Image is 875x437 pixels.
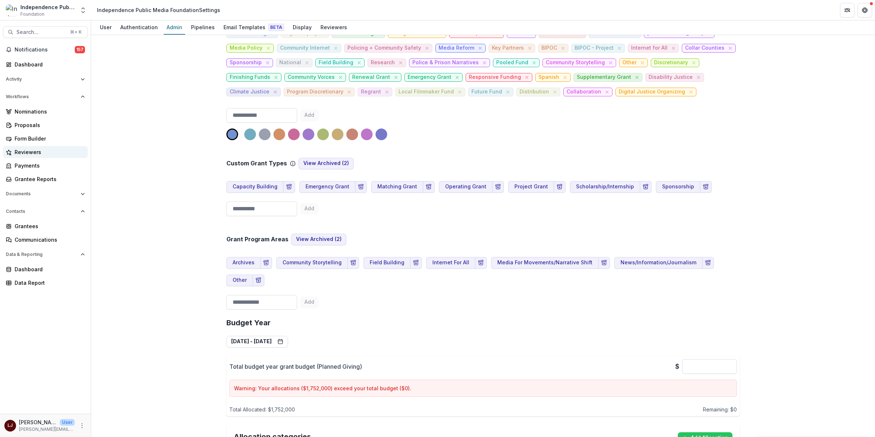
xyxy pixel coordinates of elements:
button: View Archived (2) [291,234,346,245]
div: ⌘ + K [69,28,83,36]
button: close [670,45,677,52]
div: Email Templates [221,22,287,32]
button: Archive Program Area [260,257,272,269]
span: Collar Counties [685,45,724,51]
button: Archives [226,257,261,269]
button: Add [300,203,319,215]
span: Media Reform [439,45,474,51]
button: Field Building [363,257,411,269]
a: Reviewers [318,20,350,35]
button: close [392,74,400,81]
a: Dashboard [3,58,88,70]
button: Search... [3,26,88,38]
button: close [504,88,512,96]
p: [PERSON_NAME][EMAIL_ADDRESS][DOMAIN_NAME] [19,426,75,433]
div: Reviewers [318,22,350,32]
span: Community Internet [280,45,330,51]
a: Payments [3,160,88,172]
button: Sponsorship [656,181,700,193]
h2: Custom Grant Types [226,160,287,167]
button: [DATE] - [DATE] [226,336,288,348]
button: Other [226,275,253,286]
button: close [695,74,702,81]
button: close [526,45,533,52]
button: close [551,88,559,96]
button: close [607,59,614,66]
button: close [272,88,279,96]
button: Partners [840,3,855,18]
span: Other [622,60,637,66]
button: Emergency Grant [299,181,355,193]
div: Grantees [15,222,82,230]
div: User [97,22,114,32]
button: Archive Grant Type [700,181,712,193]
span: BIPOC - Project [575,45,614,51]
div: Admin [164,22,185,32]
button: close [332,45,339,52]
button: Archive Program Area [475,257,487,269]
span: Contacts [6,209,78,214]
span: Data & Reporting [6,252,78,257]
p: Total budget year grant budget (Planned Giving) [229,362,362,371]
button: close [454,74,461,81]
button: close [561,74,569,81]
a: Display [290,20,315,35]
button: Open Contacts [3,206,88,217]
span: Sponsorship [230,60,262,66]
span: Media Policy [230,45,262,51]
p: Warning: Your allocations ($ 1,752,000 ) exceed your total budget ($ 0 ). [234,384,732,392]
button: close [423,45,431,52]
span: Digital Justice Organizing [619,89,685,95]
button: Add [300,296,319,308]
div: Independence Public Media Foundation [20,3,75,11]
a: Grantees [3,220,88,232]
button: close [264,59,271,66]
div: Display [290,22,315,32]
span: Discretionary [654,60,688,66]
span: Disability Justice [649,74,693,80]
button: close [633,74,641,81]
button: Archive Program Area [347,257,359,269]
h2: Grant Program Areas [226,236,288,243]
span: Foundation [20,11,44,18]
button: Archive Grant Type [355,181,367,193]
img: Independence Public Media Foundation [6,4,17,16]
button: close [727,45,734,52]
button: Archive Grant Type [423,181,435,193]
button: Archive Grant Type [492,181,504,193]
button: close [477,45,484,52]
span: Distribution [520,89,549,95]
button: Internet For All [426,257,475,269]
span: Renewal Grant [352,74,390,80]
button: close [481,59,488,66]
button: Archive Grant Type [554,181,565,193]
span: Program Discretionary [287,89,343,95]
span: Supplementary Grant [577,74,631,80]
span: BIPOC [541,45,557,51]
button: More [78,421,86,430]
span: 157 [75,46,85,53]
span: Spanish [538,74,559,80]
span: National [279,60,301,66]
button: close [456,88,463,96]
div: Communications [15,236,82,244]
span: Activity [6,77,78,82]
span: Emergency Grant [408,74,451,80]
button: Archive Program Area [702,257,714,269]
a: Proposals [3,119,88,131]
p: Total Allocated: $ 1,752,000 [229,406,295,413]
button: Open Activity [3,73,88,85]
button: Capacity Building [226,181,284,193]
button: close [523,74,530,81]
button: Operating Grant [439,181,493,193]
span: Internet for All [631,45,668,51]
button: close [559,45,567,52]
div: Dashboard [15,61,82,68]
span: Key Partners [492,45,524,51]
div: Dashboard [15,265,82,273]
span: Documents [6,191,78,196]
button: close [383,88,390,96]
div: Form Builder [15,135,82,142]
button: close [616,45,623,52]
span: Local Filmmaker Fund [398,89,454,95]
